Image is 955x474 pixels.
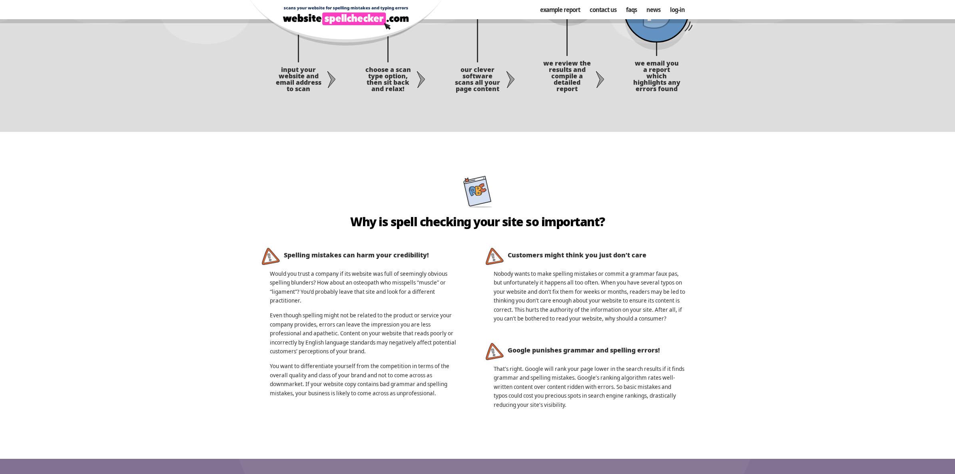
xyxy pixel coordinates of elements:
[494,252,686,258] h2: Customers might think you just don’t care
[364,66,412,92] h4: Choose a scan type option, then sit back and relax!
[494,364,686,409] p: That’s right. Google will rank your page lower in the search results if it finds grammar and spel...
[494,347,686,353] h2: Google punishes grammar and spelling errors!
[454,66,502,92] h4: Our clever software scans all your page content
[270,311,462,356] p: Even though spelling might not be related to the product or service your company provides, errors...
[275,66,323,92] h4: Input your website and email address to scan
[270,269,462,305] p: Would you trust a company if its website was full of seemingly obvious spelling blunders? How abo...
[642,2,665,17] a: News
[254,216,702,228] h2: Why is spell checking your site so important?
[535,2,585,17] a: Example Report
[543,60,591,92] h4: We review the results and compile a detailed report
[585,2,621,17] a: Contact us
[270,252,462,258] h3: Spelling mistakes can harm your credibility!
[633,60,681,92] h4: We email you a report which highlights any errors found
[270,361,462,397] p: You want to differentiate yourself from the competition in terms of the overall quality and class...
[494,269,686,323] p: Nobody wants to make spelling mistakes or commit a grammar faux pas, but unfortunately it happens...
[621,2,642,17] a: FAQs
[665,2,690,17] a: Log-in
